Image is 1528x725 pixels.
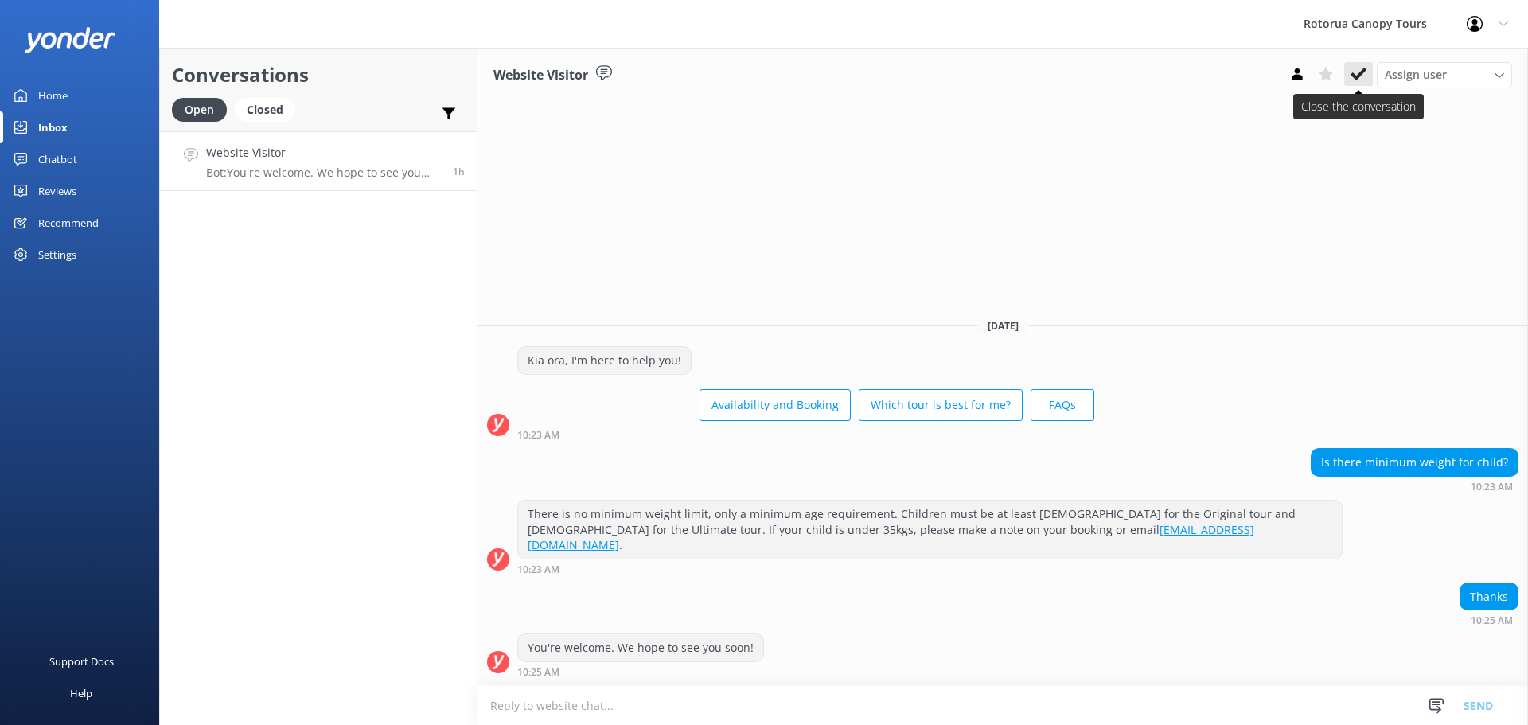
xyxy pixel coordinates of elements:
div: Sep 05 2025 10:25am (UTC +12:00) Pacific/Auckland [1460,614,1518,626]
div: Help [70,677,92,709]
div: Sep 05 2025 10:23am (UTC +12:00) Pacific/Auckland [517,563,1343,575]
div: Thanks [1460,583,1518,610]
span: Assign user [1385,66,1447,84]
a: Open [172,100,235,118]
h3: Website Visitor [493,65,588,86]
a: Closed [235,100,303,118]
span: Sep 05 2025 10:25am (UTC +12:00) Pacific/Auckland [453,165,465,178]
strong: 10:25 AM [1471,616,1513,626]
strong: 10:23 AM [517,431,559,440]
div: You're welcome. We hope to see you soon! [518,634,763,661]
div: Chatbot [38,143,77,175]
div: Settings [38,239,76,271]
button: Which tour is best for me? [859,389,1023,421]
div: Home [38,80,68,111]
strong: 10:25 AM [517,668,559,677]
a: [EMAIL_ADDRESS][DOMAIN_NAME] [528,522,1254,553]
a: Website VisitorBot:You're welcome. We hope to see you soon!1h [160,131,477,191]
div: Recommend [38,207,99,239]
div: Sep 05 2025 10:23am (UTC +12:00) Pacific/Auckland [1311,481,1518,492]
h4: Website Visitor [206,144,441,162]
div: Inbox [38,111,68,143]
div: Open [172,98,227,122]
div: Support Docs [49,645,114,677]
img: yonder-white-logo.png [24,27,115,53]
strong: 10:23 AM [517,565,559,575]
button: FAQs [1031,389,1094,421]
strong: 10:23 AM [1471,482,1513,492]
h2: Conversations [172,60,465,90]
span: [DATE] [978,319,1028,333]
div: Assign User [1377,62,1512,88]
div: Reviews [38,175,76,207]
div: There is no minimum weight limit, only a minimum age requirement. Children must be at least [DEMO... [518,501,1342,559]
div: Is there minimum weight for child? [1312,449,1518,476]
div: Sep 05 2025 10:25am (UTC +12:00) Pacific/Auckland [517,666,764,677]
div: Kia ora, I'm here to help you! [518,347,691,374]
div: Sep 05 2025 10:23am (UTC +12:00) Pacific/Auckland [517,429,1094,440]
p: Bot: You're welcome. We hope to see you soon! [206,166,441,180]
div: Closed [235,98,295,122]
button: Availability and Booking [700,389,851,421]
